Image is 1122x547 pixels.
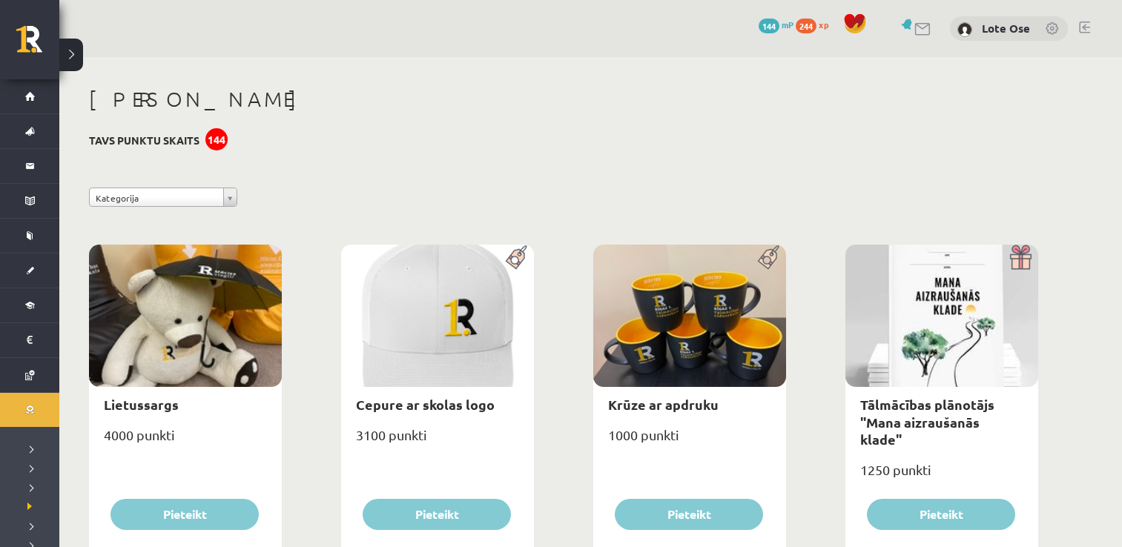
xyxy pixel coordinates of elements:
[205,128,228,150] div: 144
[753,245,786,270] img: Populāra prece
[89,134,199,147] h3: Tavs punktu skaits
[867,499,1015,530] button: Pieteikt
[957,22,972,37] img: Lote Ose
[89,422,282,460] div: 4000 punkti
[104,396,179,413] a: Lietussargs
[982,21,1030,36] a: Lote Ose
[845,457,1038,494] div: 1250 punkti
[796,19,816,33] span: 244
[593,422,786,460] div: 1000 punkti
[819,19,828,30] span: xp
[89,188,237,207] a: Kategorija
[782,19,793,30] span: mP
[16,26,59,63] a: Rīgas 1. Tālmācības vidusskola
[860,396,994,448] a: Tālmācības plānotājs "Mana aizraušanās klade"
[356,396,495,413] a: Cepure ar skolas logo
[363,499,511,530] button: Pieteikt
[608,396,719,413] a: Krūze ar apdruku
[759,19,793,30] a: 144 mP
[501,245,534,270] img: Populāra prece
[89,87,1038,112] h1: [PERSON_NAME]
[796,19,836,30] a: 244 xp
[96,188,217,208] span: Kategorija
[1005,245,1038,270] img: Dāvana ar pārsteigumu
[110,499,259,530] button: Pieteikt
[759,19,779,33] span: 144
[615,499,763,530] button: Pieteikt
[341,422,534,460] div: 3100 punkti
